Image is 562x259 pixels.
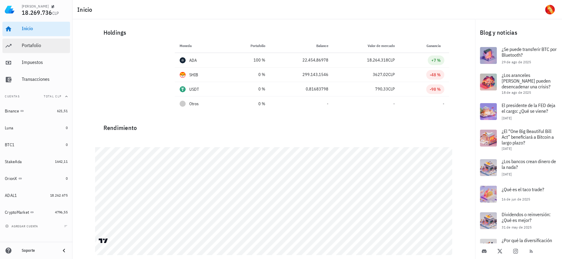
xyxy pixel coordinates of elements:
div: Inicio [22,26,68,31]
a: ¿Qué es el taco trade? 16 de jun de 2025 [475,181,562,207]
span: 18.262.675 [50,193,68,197]
span: ¿Se puede transferir BTC por Bluetooth? [502,46,557,58]
a: Binance 621,51 [2,104,70,118]
span: CLP [388,72,395,77]
span: agregar cuenta [6,224,38,228]
span: Dividendos o reinversión: ¿Qué es mejor? [502,211,551,223]
span: 16 de jun de 2025 [502,197,530,201]
span: CLP [388,57,395,63]
div: +7 % [431,57,441,63]
span: 31 de may de 2025 [502,225,532,229]
a: OrionX 0 [2,171,70,186]
div: BTC1 [5,142,14,147]
div: avatar [545,5,555,14]
button: agregar cuenta [4,223,41,229]
a: Impuestos [2,55,70,70]
div: Portafolio [22,43,68,48]
div: 299.143,1546 [275,71,328,78]
a: Dividendos o reinversión: ¿Qué es mejor? 31 de may de 2025 [475,207,562,234]
div: SHIB-icon [180,72,186,78]
a: Portafolio [2,39,70,53]
div: Impuestos [22,59,68,65]
a: BTC1 0 [2,137,70,152]
div: 0 % [232,101,265,107]
div: OrionX [5,176,17,181]
th: Balance [270,39,333,53]
a: Transacciones [2,72,70,87]
div: Blog y noticias [475,23,562,42]
div: 0 % [232,71,265,78]
div: 100 % [232,57,265,63]
span: [DATE] [502,146,512,151]
a: StakeAda 1642,11 [2,154,70,169]
div: ADA [189,57,197,63]
h1: Inicio [77,5,95,14]
span: 18.269.736 [22,8,52,17]
div: Transacciones [22,76,68,82]
a: ADAL1 18.262.675 [2,188,70,203]
span: 0 [66,125,68,130]
div: Binance [5,109,19,114]
span: ¿Los bancos crean dinero de la nada? [502,158,556,170]
span: [DATE] [502,172,512,176]
div: CryptoMarket [5,210,29,215]
span: ¿Los aranceles [PERSON_NAME] pueden desencadenar una crisis? [502,72,551,90]
a: ¿Se puede transferir BTC por Bluetooth? 29 de ago de 2025 [475,42,562,69]
span: 790,33 [375,86,388,92]
span: - [443,101,444,106]
span: [DATE] [502,116,512,120]
span: 0 [66,176,68,181]
span: - [327,101,328,106]
span: 29 de ago de 2025 [502,60,531,64]
div: ADAL1 [5,193,17,198]
span: 4796,55 [55,210,68,214]
th: Valor de mercado [333,39,400,53]
a: ¿El “One Big Beautiful Bill Act” beneficiará a Bitcoin a largo plazo? [DATE] [475,125,562,154]
span: 0 [66,142,68,147]
div: -98 % [430,86,441,92]
th: Portafolio [227,39,270,53]
span: 18.264.318 [367,57,388,63]
div: 0,81683798 [275,86,328,92]
span: Otros [189,101,199,107]
div: Soporte [22,248,56,253]
span: 18 de ago de 2025 [502,90,531,95]
div: USDT-icon [180,86,186,92]
span: ¿El “One Big Beautiful Bill Act” beneficiará a Bitcoin a largo plazo? [502,128,554,146]
div: Holdings [99,23,449,42]
th: Moneda [175,39,227,53]
span: 3627,02 [373,72,388,77]
img: LedgiFi [5,5,14,14]
a: Charting by TradingView [98,238,109,244]
span: 1642,11 [55,159,68,164]
span: Ganancia [426,43,444,48]
a: ¿Los aranceles [PERSON_NAME] pueden desencadenar una crisis? 18 de ago de 2025 [475,69,562,98]
span: Total CLP [44,94,62,98]
div: 0 % [232,86,265,92]
span: CLP [388,86,395,92]
div: [PERSON_NAME] [22,4,49,9]
a: Inicio [2,22,70,36]
div: StakeAda [5,159,22,164]
span: ¿Qué es el taco trade? [502,186,544,192]
button: CuentasTotal CLP [2,89,70,104]
span: El presidente de la FED deja el cargo: ¿Qué se viene? [502,102,555,114]
span: - [393,101,395,106]
span: 621,51 [57,109,68,113]
span: CLP [52,11,59,16]
a: El presidente de la FED deja el cargo: ¿Qué se viene? [DATE] [475,98,562,125]
div: ADA-icon [180,57,186,63]
div: 22.454,86978 [275,57,328,63]
div: Luna [5,125,13,131]
div: Rendimiento [99,118,449,133]
div: SHIB [189,72,198,78]
a: Luna 0 [2,121,70,135]
a: CryptoMarket 4796,55 [2,205,70,220]
div: USDT [189,86,199,92]
a: ¿Los bancos crean dinero de la nada? [DATE] [475,154,562,181]
div: -48 % [430,72,441,78]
